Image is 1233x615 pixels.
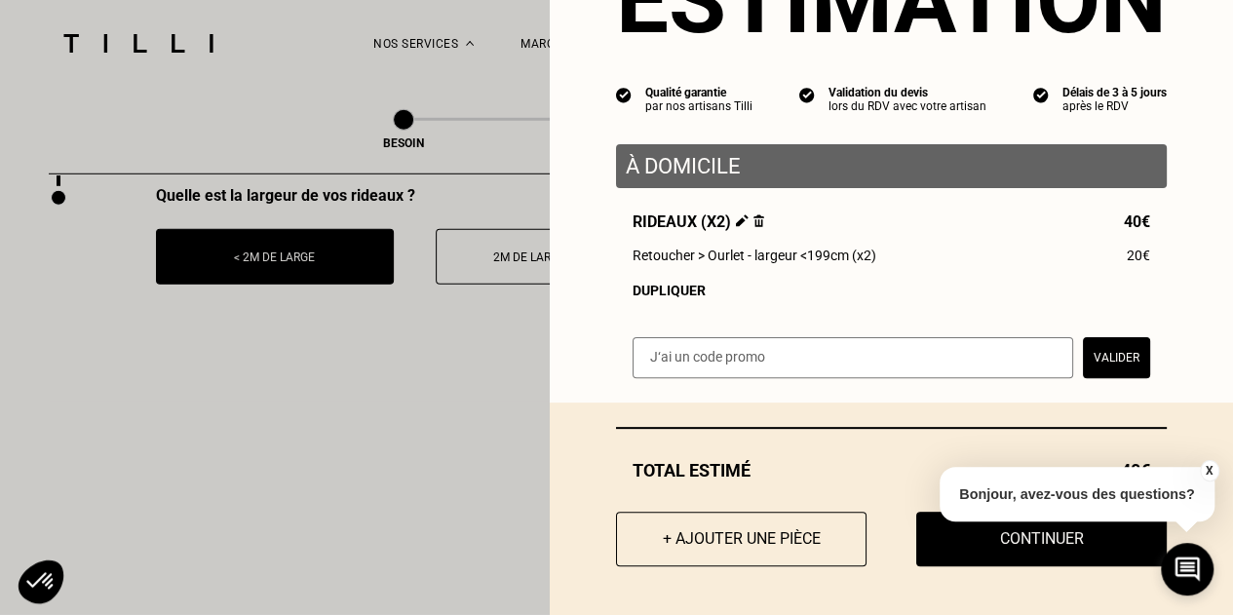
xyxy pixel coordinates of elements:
img: icon list info [799,86,815,103]
button: Continuer [916,512,1167,566]
p: Bonjour, avez-vous des questions? [940,467,1214,521]
img: icon list info [616,86,632,103]
p: À domicile [626,154,1157,178]
div: Qualité garantie [645,86,752,99]
span: 20€ [1127,248,1150,263]
div: Validation du devis [828,86,986,99]
div: après le RDV [1062,99,1167,113]
span: Rideaux (x2) [633,212,764,231]
img: Éditer [736,214,749,227]
button: X [1199,460,1218,481]
div: Dupliquer [633,283,1150,298]
img: Supprimer [753,214,764,227]
input: J‘ai un code promo [633,337,1073,378]
span: Retoucher > Ourlet - largeur <199cm (x2) [633,248,876,263]
div: lors du RDV avec votre artisan [828,99,986,113]
div: par nos artisans Tilli [645,99,752,113]
button: + Ajouter une pièce [616,512,867,566]
button: Valider [1083,337,1150,378]
span: 40€ [1124,212,1150,231]
div: Délais de 3 à 5 jours [1062,86,1167,99]
img: icon list info [1033,86,1049,103]
div: Total estimé [616,460,1167,480]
